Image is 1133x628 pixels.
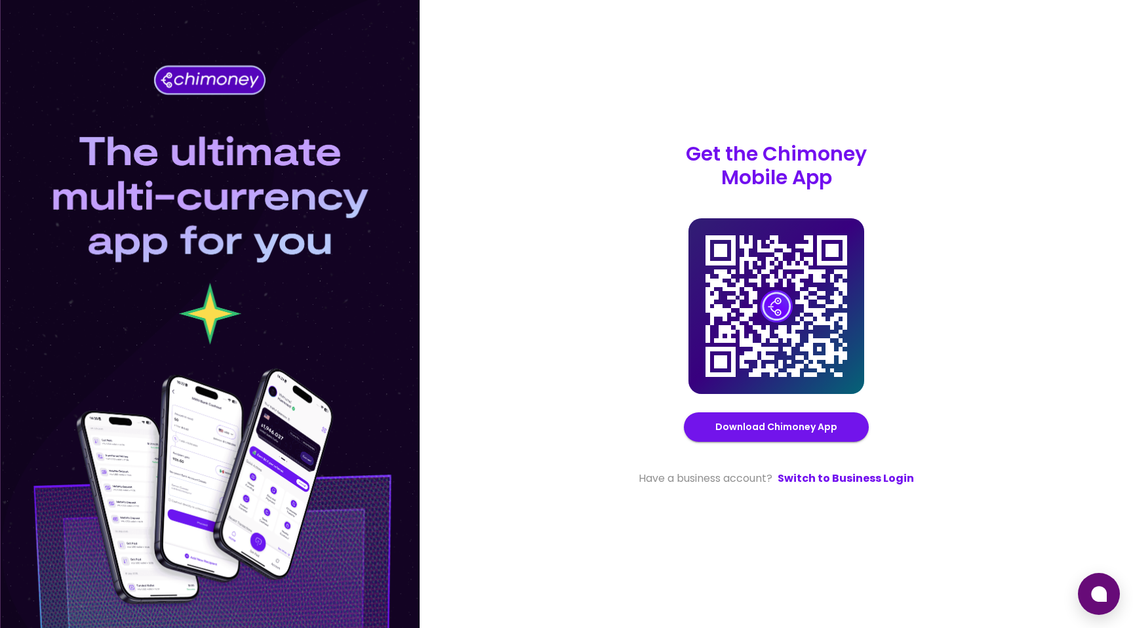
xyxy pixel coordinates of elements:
button: Download Chimoney App [684,412,869,442]
p: Get the Chimoney Mobile App [686,142,867,189]
a: Switch to Business Login [778,471,914,486]
a: Download Chimoney App [715,419,837,435]
span: Have a business account? [639,471,772,486]
button: Open chat window [1078,573,1120,615]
